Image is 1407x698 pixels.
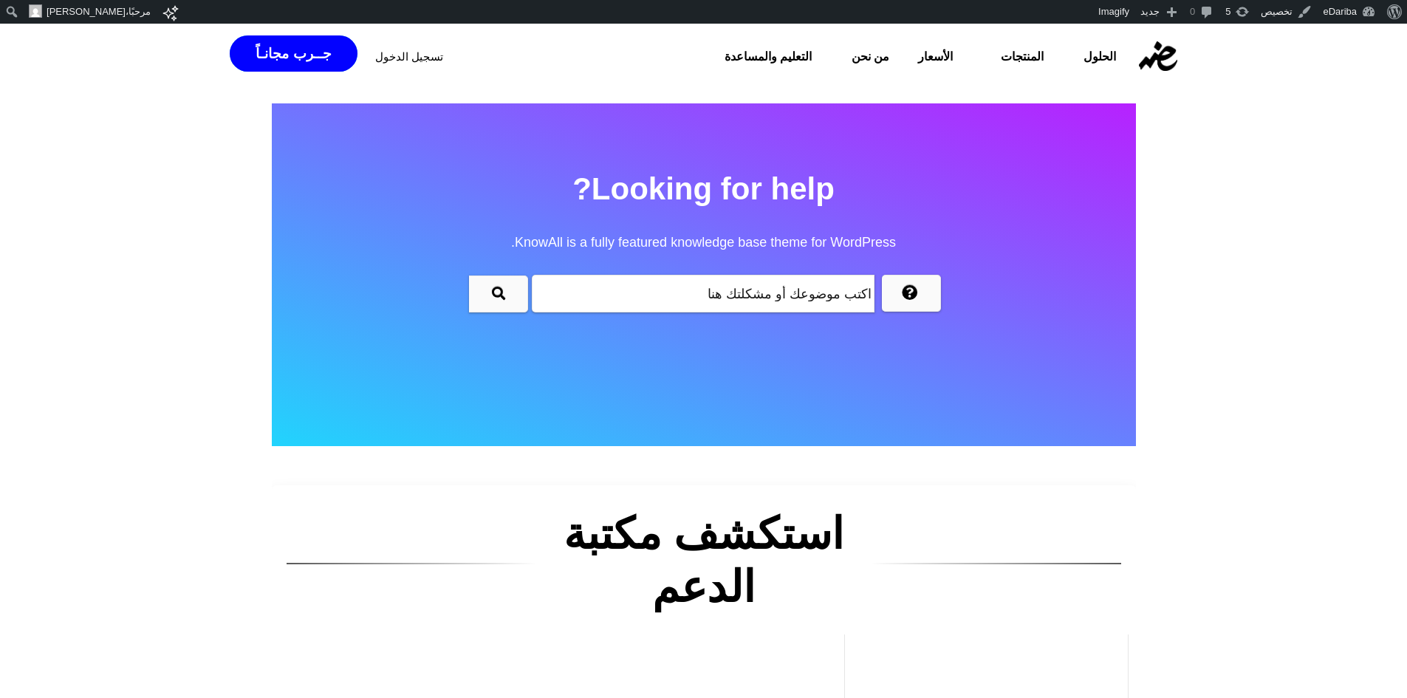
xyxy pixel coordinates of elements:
a: المنتجات [971,37,1054,75]
a: الحلول [1054,37,1126,75]
h2: استكشف مكتبة الدعم [537,507,871,614]
img: eDariba [1139,41,1177,71]
input: search-query [532,275,874,312]
a: الأسعار [900,37,971,75]
span: KnowAll is a fully featured knowledge base theme for WordPress. [272,216,1136,269]
a: جــرب مجانـاً [230,35,357,72]
h2: Looking for help? [272,162,1136,269]
span: جــرب مجانـاً [256,47,331,61]
a: التعليم والمساعدة [695,37,822,75]
a: تسجيل الدخول [375,51,443,62]
a: من نحن [822,37,900,75]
